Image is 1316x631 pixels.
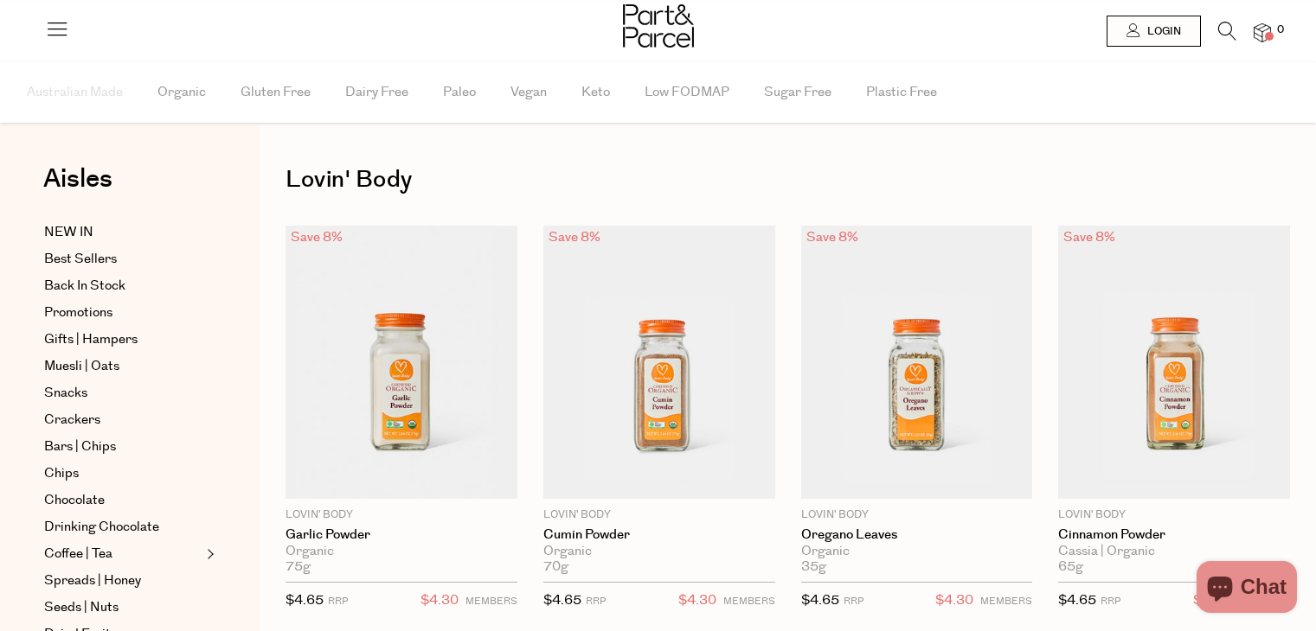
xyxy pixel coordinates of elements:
[801,226,863,249] div: Save 8%
[44,383,87,404] span: Snacks
[43,166,112,209] a: Aisles
[44,329,138,350] span: Gifts | Hampers
[935,590,973,612] span: $4.30
[44,517,159,538] span: Drinking Chocolate
[286,226,517,499] img: Garlic Powder
[866,62,937,123] span: Plastic Free
[1191,561,1302,617] inbox-online-store-chat: Shopify online store chat
[543,544,775,559] div: Organic
[1254,23,1271,41] a: 0
[44,410,100,430] span: Crackers
[44,463,79,484] span: Chips
[678,590,716,612] span: $4.30
[44,303,202,323] a: Promotions
[1107,16,1201,47] a: Login
[581,62,610,123] span: Keto
[44,490,105,511] span: Chocolate
[286,527,517,543] a: Garlic Powder
[645,62,729,123] span: Low FODMAP
[801,226,1033,499] img: Oregano Leaves
[723,595,775,608] small: MEMBERS
[1058,226,1120,249] div: Save 8%
[44,544,112,564] span: Coffee | Tea
[44,249,117,270] span: Best Sellers
[44,329,202,350] a: Gifts | Hampers
[801,591,839,609] span: $4.65
[44,222,93,243] span: NEW IN
[801,527,1033,543] a: Oregano Leaves
[44,383,202,404] a: Snacks
[44,570,202,591] a: Spreads | Honey
[623,4,694,48] img: Part&Parcel
[286,160,1290,200] h1: Lovin' Body
[44,597,119,618] span: Seeds | Nuts
[543,527,775,543] a: Cumin Powder
[443,62,476,123] span: Paleo
[44,356,202,377] a: Muesli | Oats
[286,559,311,575] span: 75g
[980,595,1032,608] small: MEMBERS
[27,62,123,123] span: Australian Made
[286,507,517,523] p: Lovin' Body
[1058,559,1083,575] span: 65g
[44,437,116,457] span: Bars | Chips
[844,595,863,608] small: RRP
[465,595,517,608] small: MEMBERS
[345,62,408,123] span: Dairy Free
[801,559,826,575] span: 35g
[44,276,202,296] a: Back In Stock
[44,276,125,296] span: Back In Stock
[43,160,112,198] span: Aisles
[241,62,311,123] span: Gluten Free
[44,249,202,270] a: Best Sellers
[44,597,202,618] a: Seeds | Nuts
[44,544,202,564] a: Coffee | Tea
[286,591,324,609] span: $4.65
[543,507,775,523] p: Lovin' Body
[1143,24,1181,39] span: Login
[543,226,606,249] div: Save 8%
[44,356,119,377] span: Muesli | Oats
[44,437,202,457] a: Bars | Chips
[1058,226,1290,499] img: Cinnamon Powder
[543,559,568,575] span: 70g
[286,544,517,559] div: Organic
[44,463,202,484] a: Chips
[801,544,1033,559] div: Organic
[543,591,581,609] span: $4.65
[510,62,547,123] span: Vegan
[44,222,202,243] a: NEW IN
[586,595,606,608] small: RRP
[328,595,348,608] small: RRP
[1101,595,1120,608] small: RRP
[1058,527,1290,543] a: Cinnamon Powder
[801,507,1033,523] p: Lovin' Body
[44,490,202,511] a: Chocolate
[420,590,459,612] span: $4.30
[202,544,215,564] button: Expand/Collapse Coffee | Tea
[1058,591,1096,609] span: $4.65
[44,570,141,591] span: Spreads | Honey
[44,303,112,323] span: Promotions
[1058,544,1290,559] div: Cassia | Organic
[764,62,831,123] span: Sugar Free
[44,410,202,430] a: Crackers
[44,517,202,538] a: Drinking Chocolate
[543,226,775,499] img: Cumin Powder
[286,226,348,249] div: Save 8%
[1273,22,1288,38] span: 0
[157,62,206,123] span: Organic
[1058,507,1290,523] p: Lovin' Body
